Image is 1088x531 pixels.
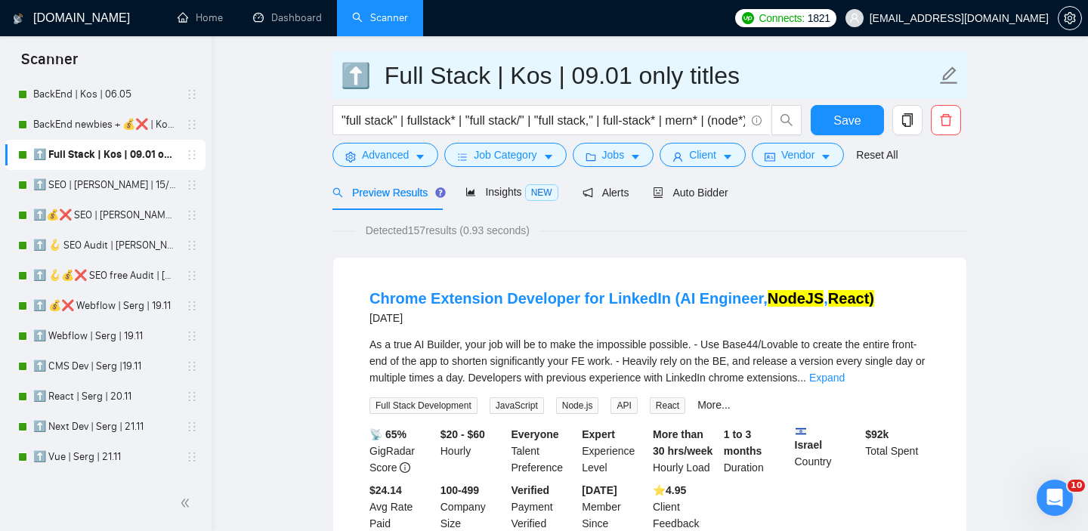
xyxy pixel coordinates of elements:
b: 📡 65% [369,428,406,440]
span: caret-down [543,151,554,162]
span: search [332,187,343,198]
b: More than 30 hrs/week [653,428,712,457]
div: Talent Preference [508,426,580,476]
a: searchScanner [352,11,408,24]
span: holder [186,179,198,191]
button: barsJob Categorycaret-down [444,143,566,167]
img: logo [13,7,23,31]
mark: NodeJS [768,290,824,307]
button: search [771,105,802,135]
span: Jobs [602,147,625,163]
b: ⭐️ 4.95 [653,484,686,496]
b: $24.14 [369,484,402,496]
span: user [849,13,860,23]
span: Vendor [781,147,814,163]
b: $20 - $60 [440,428,485,440]
a: Expand [809,372,845,384]
span: Advanced [362,147,409,163]
span: Alerts [583,187,629,199]
span: copy [893,113,922,127]
div: Experience Level [579,426,650,476]
span: Save [833,111,861,130]
a: ⬆️ CMS Dev | Serg |19.11 [33,351,177,381]
span: holder [186,330,198,342]
button: userClientcaret-down [660,143,746,167]
a: More... [697,399,731,411]
div: Hourly [437,426,508,476]
span: holder [186,421,198,433]
span: ... [797,372,806,384]
button: setting [1058,6,1082,30]
div: Total Spent [862,426,933,476]
div: As a true AI Builder, your job will be to make the impossible possible. - Use Base44/Lovable to c... [369,336,930,386]
a: ⬆️ Full Stack | Kos | 09.01 only titles [33,140,177,170]
span: holder [186,149,198,161]
button: delete [931,105,961,135]
span: user [672,151,683,162]
span: edit [939,66,959,85]
a: BackEnd | Kos | 06.05 [33,79,177,110]
span: NEW [525,184,558,201]
span: Scanner [9,48,90,80]
span: holder [186,300,198,312]
input: Scanner name... [341,57,936,94]
span: 1821 [808,10,830,26]
b: Verified [512,484,550,496]
span: holder [186,239,198,252]
span: Job Category [474,147,536,163]
iframe: Intercom live chat [1037,480,1073,516]
span: 10 [1068,480,1085,492]
a: ⬆️ 🪝💰❌ SEO free Audit | [PERSON_NAME] | 20.11 | "free audit" [33,261,177,291]
a: ⬆️ 🪝 SEO Audit | [PERSON_NAME] | 20.11 | "free audit" [33,230,177,261]
span: Full Stack Development [369,397,478,414]
span: robot [653,187,663,198]
span: info-circle [752,116,762,125]
div: [DATE] [369,309,874,327]
span: search [772,113,801,127]
span: caret-down [821,151,831,162]
div: Tooltip anchor [434,186,447,199]
input: Search Freelance Jobs... [342,111,745,130]
span: holder [186,119,198,131]
a: ⬆️ React | Serg | 20.11 [33,381,177,412]
span: JavaScript [490,397,544,414]
a: homeHome [178,11,223,24]
a: ⬆️💰❌ SEO | [PERSON_NAME] | 20.11 [33,200,177,230]
span: Node.js [556,397,599,414]
button: folderJobscaret-down [573,143,654,167]
a: ⬆️ Webflow | Serg | 19.11 [33,321,177,351]
span: Auto Bidder [653,187,728,199]
span: folder [586,151,596,162]
div: GigRadar Score [366,426,437,476]
button: copy [892,105,923,135]
b: 100-499 [440,484,479,496]
a: dashboardDashboard [253,11,322,24]
span: double-left [180,495,195,511]
a: ⬆️ 💰❌ Webflow | Serg | 19.11 [33,291,177,321]
span: Detected 157 results (0.93 seconds) [355,222,540,239]
b: Everyone [512,428,559,440]
b: 1 to 3 months [724,428,762,457]
div: Hourly Load [650,426,721,476]
a: ⬆️ SEO | [PERSON_NAME] | 15/05 [33,170,177,200]
button: Save [811,105,884,135]
a: setting [1058,12,1082,24]
a: ⬆️ Next Dev | Serg | 21.11 [33,412,177,442]
span: delete [932,113,960,127]
span: caret-down [722,151,733,162]
span: caret-down [415,151,425,162]
span: Insights [465,186,558,198]
span: setting [345,151,356,162]
b: Expert [582,428,615,440]
span: caret-down [630,151,641,162]
b: $ 92k [865,428,889,440]
span: info-circle [400,462,410,473]
span: API [610,397,637,414]
b: [DATE] [582,484,617,496]
a: BackEnd newbies + 💰❌ | Kos | 06.05 [33,110,177,140]
div: Country [792,426,863,476]
a: ⬆️ Vue | Serg | 21.11 [33,442,177,472]
span: Client [689,147,716,163]
a: ⬆️ Typescript | Serg | 25.11 [33,472,177,502]
span: holder [186,270,198,282]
